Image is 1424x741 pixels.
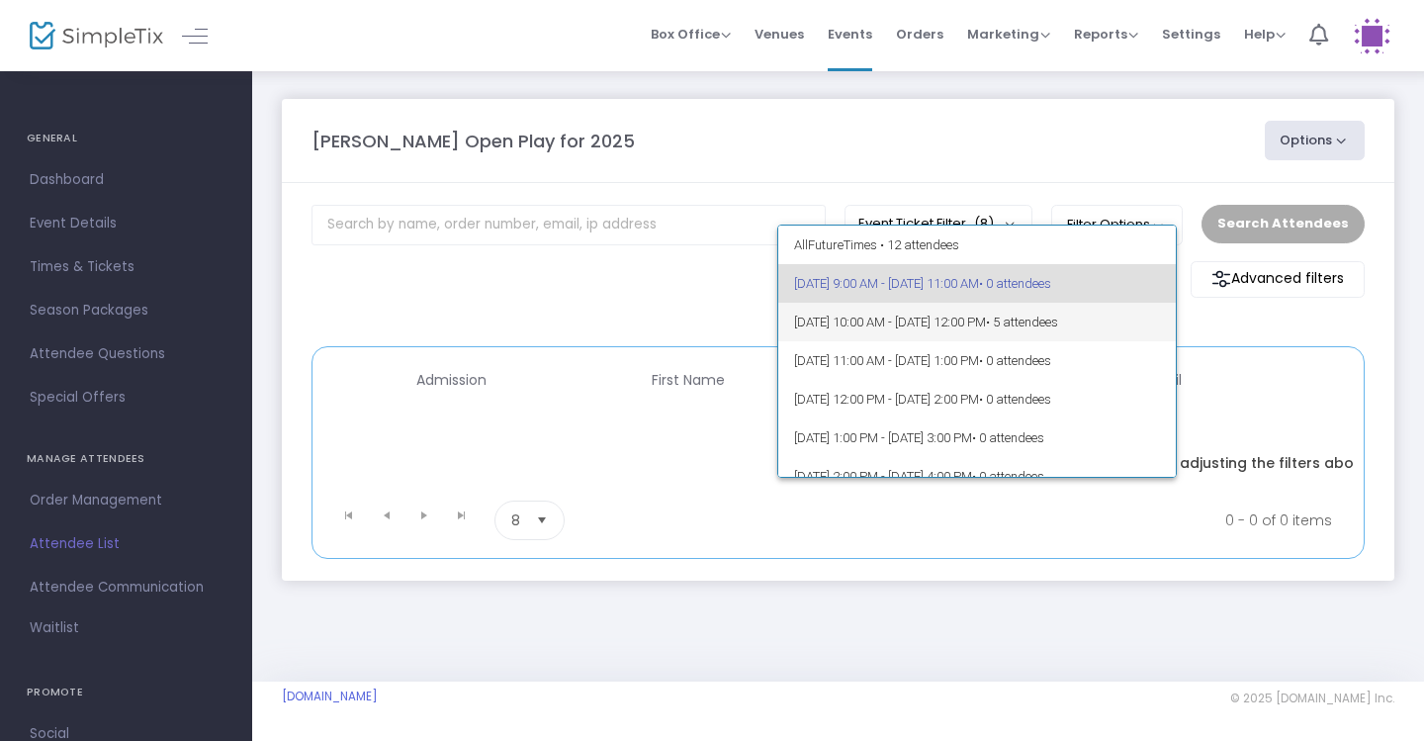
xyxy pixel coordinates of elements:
span: [DATE] 10:00 AM - [DATE] 12:00 PM [794,303,1161,341]
span: [DATE] 11:00 AM - [DATE] 1:00 PM [794,341,1161,380]
span: • 0 attendees [979,276,1051,291]
span: • 0 attendees [972,469,1044,484]
span: • 0 attendees [972,430,1044,445]
span: [DATE] 12:00 PM - [DATE] 2:00 PM [794,380,1161,418]
span: • 0 attendees [979,392,1051,407]
span: All Future Times • 12 attendees [794,226,1161,264]
span: [DATE] 9:00 AM - [DATE] 11:00 AM [794,264,1161,303]
span: [DATE] 1:00 PM - [DATE] 3:00 PM [794,418,1161,457]
span: • 0 attendees [979,353,1051,368]
span: • 5 attendees [986,315,1058,329]
span: [DATE] 2:00 PM - [DATE] 4:00 PM [794,457,1161,496]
